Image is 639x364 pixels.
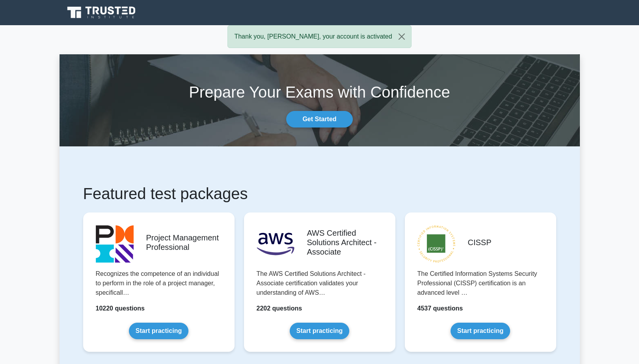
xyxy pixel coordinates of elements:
[392,26,411,48] button: Close
[451,323,510,339] a: Start practicing
[129,323,188,339] a: Start practicing
[290,323,349,339] a: Start practicing
[286,111,352,127] a: Get Started
[83,184,556,203] h1: Featured test packages
[227,25,411,48] div: Thank you, [PERSON_NAME], your account is activated
[60,83,580,102] h1: Prepare Your Exams with Confidence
